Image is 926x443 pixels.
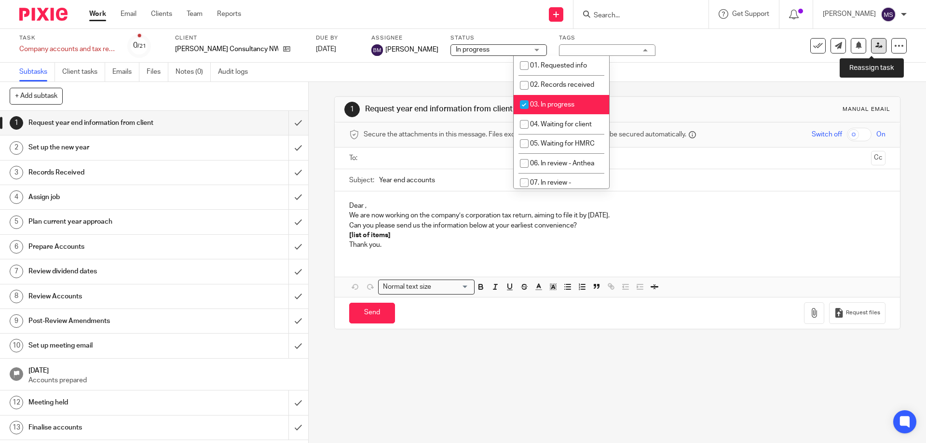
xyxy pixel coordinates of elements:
[19,34,116,42] label: Task
[823,9,876,19] p: [PERSON_NAME]
[559,34,655,42] label: Tags
[218,63,255,81] a: Audit logs
[28,264,195,279] h1: Review dividend dates
[176,63,211,81] a: Notes (0)
[385,45,438,54] span: [PERSON_NAME]
[10,166,23,179] div: 3
[28,338,195,353] h1: Set up meeting email
[121,9,136,19] a: Email
[28,215,195,229] h1: Plan current year approach
[10,215,23,229] div: 5
[28,116,195,130] h1: Request year end information from client
[843,106,890,113] div: Manual email
[593,12,680,20] input: Search
[371,44,383,56] img: svg%3E
[881,7,896,22] img: svg%3E
[456,46,490,53] span: In progress
[381,282,433,292] span: Normal text size
[147,63,168,81] a: Files
[530,121,592,128] span: 04. Waiting for client
[28,240,195,254] h1: Prepare Accounts
[10,339,23,352] div: 10
[829,302,885,324] button: Request files
[28,140,195,155] h1: Set up the new year
[151,9,172,19] a: Clients
[28,190,195,204] h1: Assign job
[349,303,395,323] input: Send
[434,282,469,292] input: Search for option
[19,63,55,81] a: Subtasks
[349,201,885,211] p: Dear ,
[10,421,23,434] div: 13
[187,9,203,19] a: Team
[349,153,360,163] label: To:
[137,43,146,49] small: /21
[133,40,146,51] div: 0
[28,420,195,435] h1: Finalise accounts
[349,211,885,220] p: We are now working on the company’s corporation tax return, aiming to file it by [DATE].
[316,46,336,53] span: [DATE]
[812,130,842,139] span: Switch off
[349,175,374,185] label: Subject:
[846,309,880,317] span: Request files
[10,240,23,254] div: 6
[365,104,638,114] h1: Request year end information from client
[175,34,304,42] label: Client
[349,232,391,239] strong: [list of items]
[876,130,885,139] span: On
[349,221,885,230] p: Can you please send us the information below at your earliest convenience?
[28,289,195,304] h1: Review Accounts
[175,44,278,54] p: [PERSON_NAME] Consultancy NW Ltd
[530,101,574,108] span: 03. In progress
[10,116,23,130] div: 1
[19,44,116,54] div: Company accounts and tax return
[28,165,195,180] h1: Records Received
[530,81,594,88] span: 02. Records received
[530,160,594,167] span: 06. In review - Anthea
[316,34,359,42] label: Due by
[112,63,139,81] a: Emails
[62,63,105,81] a: Client tasks
[89,9,106,19] a: Work
[217,9,241,19] a: Reports
[10,314,23,328] div: 9
[28,395,195,410] h1: Meeting held
[871,151,885,165] button: Cc
[10,290,23,303] div: 8
[19,8,68,21] img: Pixie
[28,314,195,328] h1: Post-Review Amendments
[371,34,438,42] label: Assignee
[364,130,686,139] span: Secure the attachments in this message. Files exceeding the size limit (10MB) will be secured aut...
[344,102,360,117] div: 1
[28,363,299,376] h1: [DATE]
[520,179,573,196] span: 07. In review - [PERSON_NAME]
[530,62,587,69] span: 01. Requested info
[10,396,23,409] div: 12
[732,11,769,17] span: Get Support
[10,141,23,155] div: 2
[10,190,23,204] div: 4
[28,376,299,385] p: Accounts prepared
[349,240,885,250] p: Thank you.
[530,140,595,147] span: 05. Waiting for HMRC
[10,88,63,104] button: + Add subtask
[10,265,23,278] div: 7
[378,280,475,295] div: Search for option
[450,34,547,42] label: Status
